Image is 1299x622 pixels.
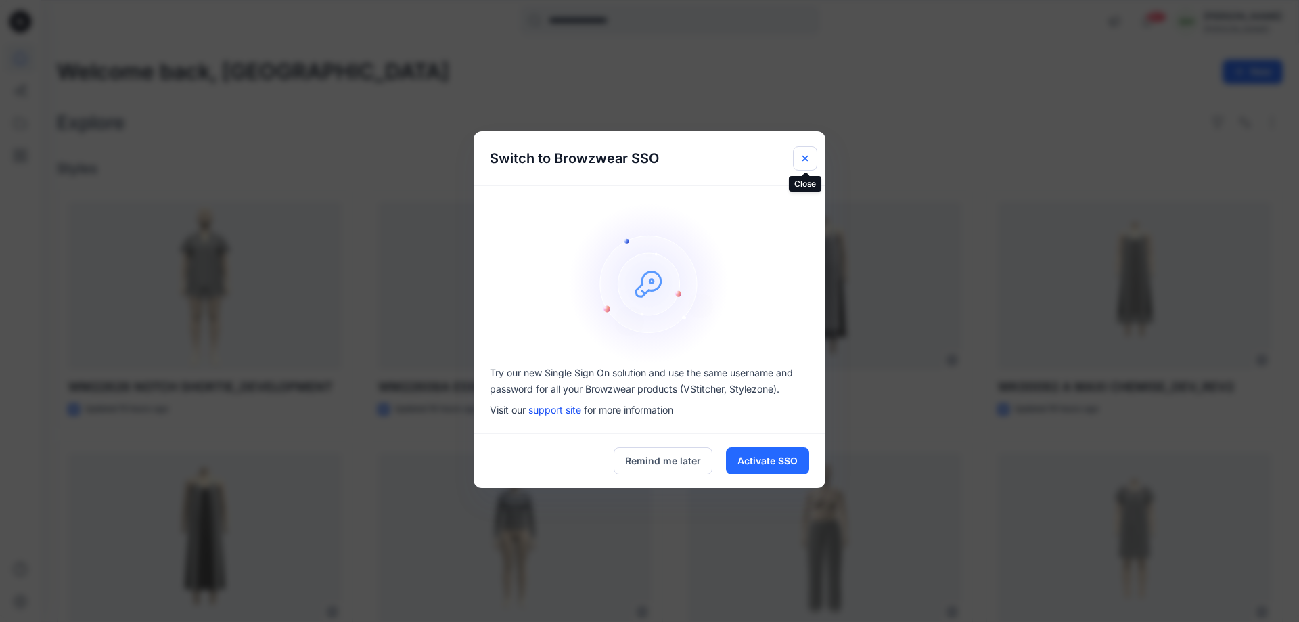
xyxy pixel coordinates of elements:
[614,447,712,474] button: Remind me later
[490,403,809,417] p: Visit our for more information
[490,365,809,397] p: Try our new Single Sign On solution and use the same username and password for all your Browzwear...
[568,202,731,365] img: onboarding-sz2.1ef2cb9c.svg
[726,447,809,474] button: Activate SSO
[793,146,817,171] button: Close
[474,131,675,185] h5: Switch to Browzwear SSO
[528,404,581,416] a: support site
